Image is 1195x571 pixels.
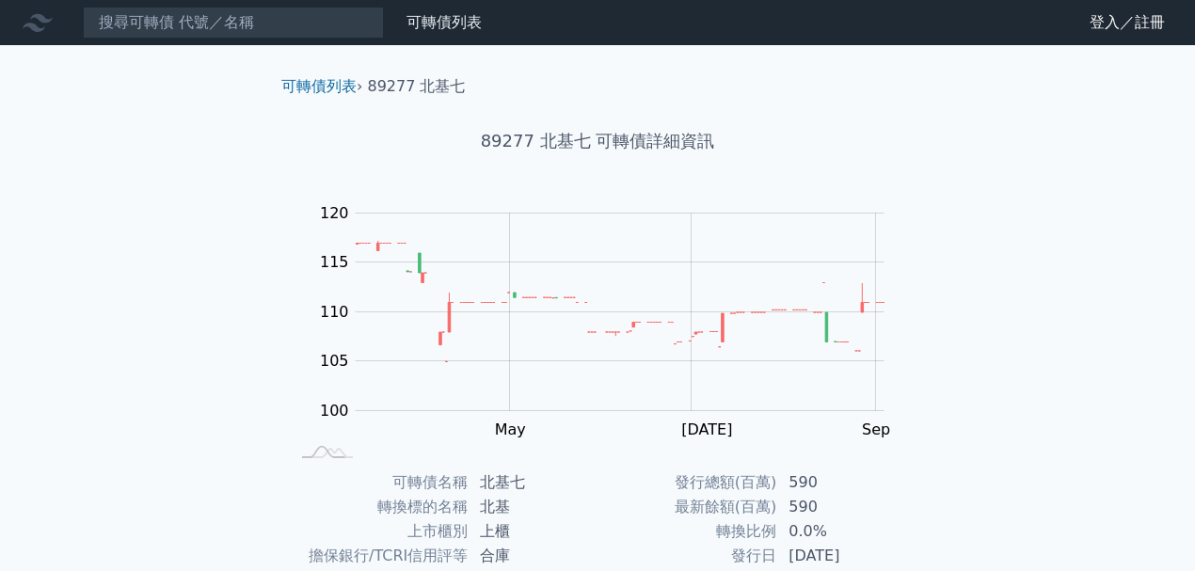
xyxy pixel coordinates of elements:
h1: 89277 北基七 可轉債詳細資訊 [266,128,929,154]
td: 0.0% [777,519,906,544]
td: 北基七 [469,470,597,495]
a: 登入／註冊 [1075,8,1180,38]
a: 可轉債列表 [406,13,482,31]
td: [DATE] [777,544,906,568]
tspan: Sep [862,420,890,438]
td: 上櫃 [469,519,597,544]
td: 上市櫃別 [289,519,469,544]
tspan: 120 [320,204,349,222]
li: › [281,75,362,98]
li: 89277 北基七 [368,75,466,98]
td: 轉換比例 [597,519,777,544]
g: Chart [311,204,913,438]
td: 最新餘額(百萬) [597,495,777,519]
tspan: [DATE] [681,420,732,438]
td: 轉換標的名稱 [289,495,469,519]
td: 590 [777,495,906,519]
td: 發行日 [597,544,777,568]
tspan: 110 [320,303,349,321]
td: 590 [777,470,906,495]
td: 合庫 [469,544,597,568]
td: 北基 [469,495,597,519]
td: 擔保銀行/TCRI信用評等 [289,544,469,568]
tspan: May [495,420,526,438]
td: 可轉債名稱 [289,470,469,495]
a: 可轉債列表 [281,77,357,95]
td: 發行總額(百萬) [597,470,777,495]
tspan: 105 [320,352,349,370]
tspan: 115 [320,253,349,271]
tspan: 100 [320,402,349,420]
input: 搜尋可轉債 代號／名稱 [83,7,384,39]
